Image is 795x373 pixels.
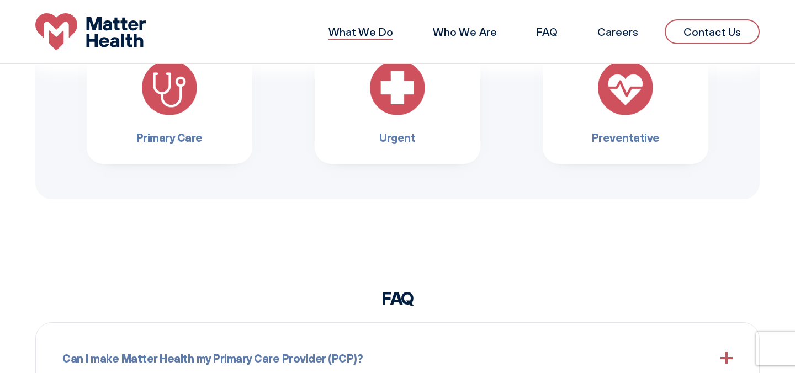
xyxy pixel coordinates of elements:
span: Can I make Matter Health my Primary Care Provider (PCP)? [62,349,363,367]
a: Careers [597,25,638,39]
a: Contact Us [665,19,760,44]
h2: FAQ [35,287,760,308]
h3: Urgent [332,129,463,146]
a: Who We Are [433,25,497,39]
a: FAQ [537,25,558,39]
a: What We Do [328,25,393,39]
h3: Primary Care [104,129,235,146]
h3: Preventative [560,129,691,146]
